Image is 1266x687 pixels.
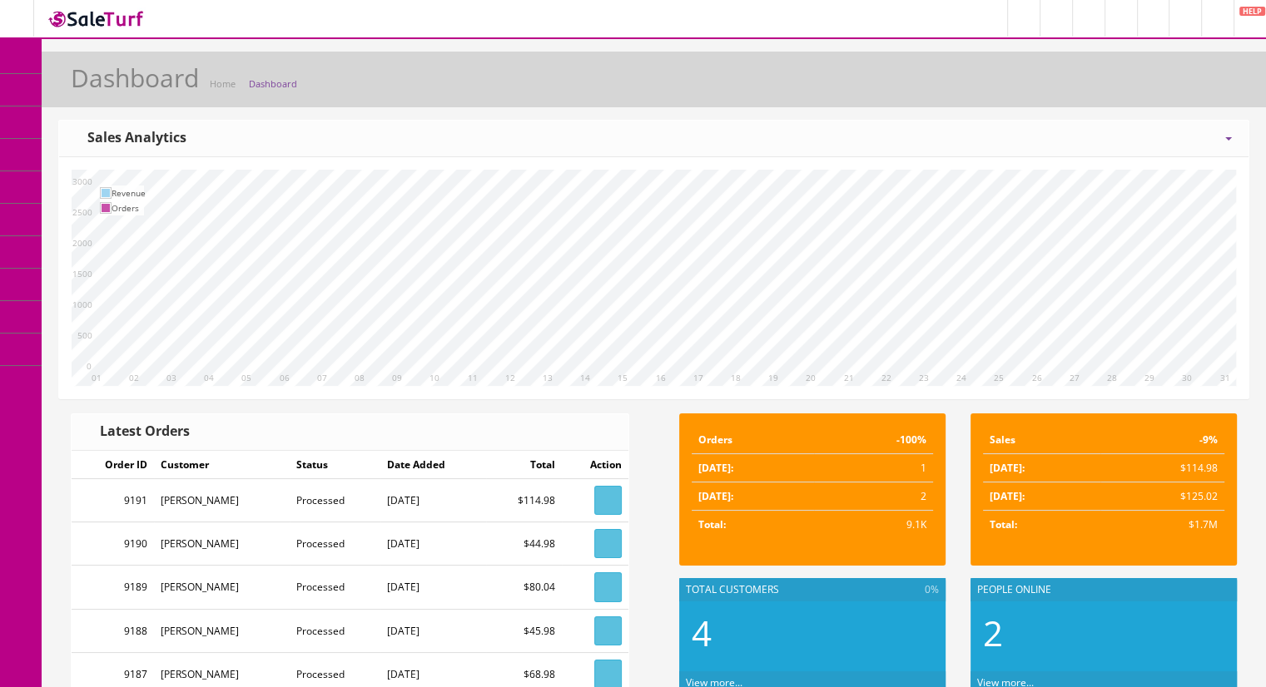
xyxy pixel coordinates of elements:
[925,582,939,597] span: 0%
[290,609,380,652] td: Processed
[47,7,146,30] img: SaleTurf
[290,479,380,522] td: Processed
[1239,7,1265,16] span: HELP
[990,517,1017,531] strong: Total:
[990,489,1025,503] strong: [DATE]:
[486,522,561,566] td: $44.98
[1100,511,1224,539] td: $1.7M
[154,451,290,479] td: Customer
[983,426,1100,454] td: Sales
[154,566,290,609] td: [PERSON_NAME]
[249,77,297,90] a: Dashboard
[814,454,933,482] td: 1
[698,489,733,503] strong: [DATE]:
[112,185,146,200] td: Revenue
[290,522,380,566] td: Processed
[679,578,946,601] div: Total Customers
[72,451,154,479] td: Order ID
[72,479,154,522] td: 9191
[72,609,154,652] td: 9188
[154,522,290,566] td: [PERSON_NAME]
[814,511,933,539] td: 9.1K
[71,64,199,91] h1: Dashboard
[290,451,380,479] td: Status
[983,614,1224,652] h2: 2
[814,426,933,454] td: -100%
[692,426,814,454] td: Orders
[990,461,1025,475] strong: [DATE]:
[380,522,486,566] td: [DATE]
[154,609,290,652] td: [PERSON_NAME]
[698,517,726,531] strong: Total:
[380,479,486,522] td: [DATE]
[1100,482,1224,511] td: $125.02
[814,482,933,511] td: 2
[1100,426,1224,454] td: -9%
[76,131,186,146] h3: Sales Analytics
[380,566,486,609] td: [DATE]
[971,578,1237,601] div: People Online
[380,451,486,479] td: Date Added
[692,614,933,652] h2: 4
[562,451,628,479] td: Action
[486,451,561,479] td: Total
[380,609,486,652] td: [DATE]
[486,479,561,522] td: $114.98
[72,566,154,609] td: 9189
[698,461,733,475] strong: [DATE]:
[88,424,190,439] h3: Latest Orders
[290,566,380,609] td: Processed
[210,77,236,90] a: Home
[112,200,146,215] td: Orders
[72,522,154,566] td: 9190
[486,566,561,609] td: $80.04
[154,479,290,522] td: [PERSON_NAME]
[1100,454,1224,482] td: $114.98
[486,609,561,652] td: $45.98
